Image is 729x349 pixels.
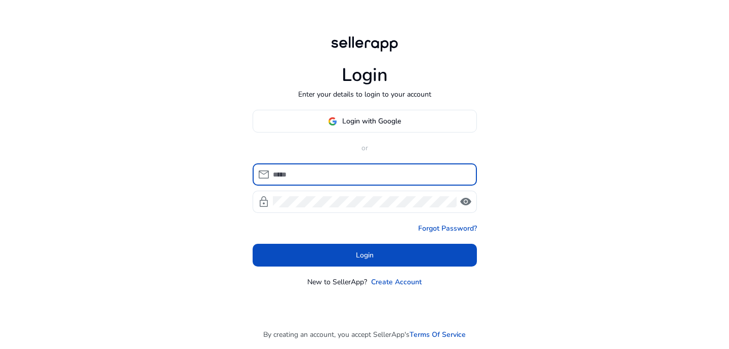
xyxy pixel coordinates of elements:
[410,329,466,340] a: Terms Of Service
[342,116,401,126] span: Login with Google
[253,143,477,153] p: or
[328,117,337,126] img: google-logo.svg
[342,64,388,86] h1: Login
[298,89,431,100] p: Enter your details to login to your account
[356,250,374,260] span: Login
[253,244,477,267] button: Login
[253,110,477,133] button: Login with Google
[258,168,270,181] span: mail
[258,196,270,208] span: lock
[418,223,477,234] a: Forgot Password?
[371,277,422,287] a: Create Account
[307,277,367,287] p: New to SellerApp?
[460,196,472,208] span: visibility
